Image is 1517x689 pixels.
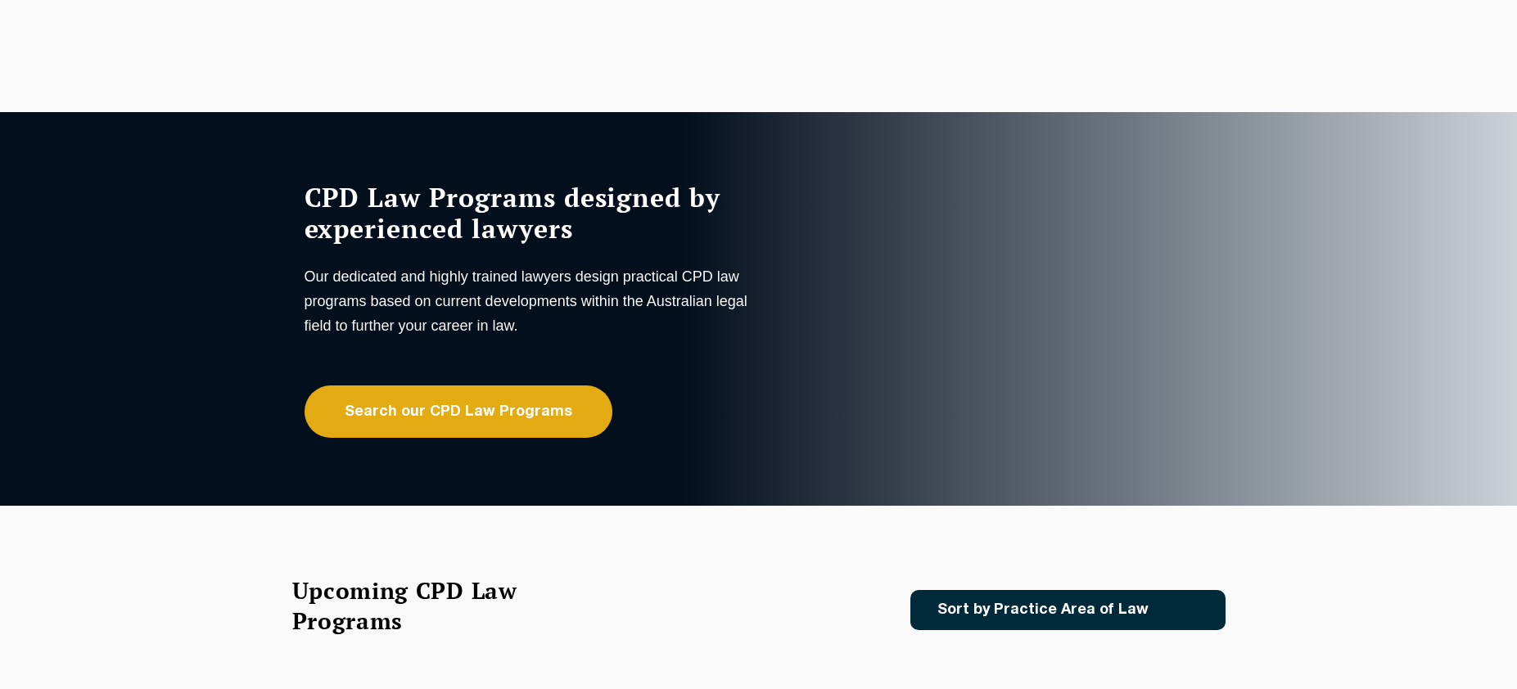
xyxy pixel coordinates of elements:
h1: CPD Law Programs designed by experienced lawyers [305,182,755,244]
a: Sort by Practice Area of Law [910,590,1226,630]
a: Search our CPD Law Programs [305,385,612,438]
h2: Upcoming CPD Law Programs [292,575,558,636]
img: Icon [1175,603,1194,617]
p: Our dedicated and highly trained lawyers design practical CPD law programs based on current devel... [305,264,755,338]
